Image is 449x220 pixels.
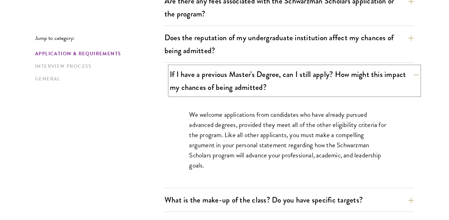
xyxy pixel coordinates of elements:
[35,75,160,83] a: General
[35,35,165,41] p: Jump to category:
[165,192,414,208] button: What is the make-up of the class? Do you have specific targets?
[35,63,160,70] a: Interview Process
[35,50,160,57] a: Application & Requirements
[165,30,414,58] button: Does the reputation of my undergraduate institution affect my chances of being admitted?
[189,109,389,170] p: We welcome applications from candidates who have already pursued advanced degrees, provided they ...
[170,66,419,95] button: If I have a previous Master's Degree, can I still apply? How might this impact my chances of bein...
